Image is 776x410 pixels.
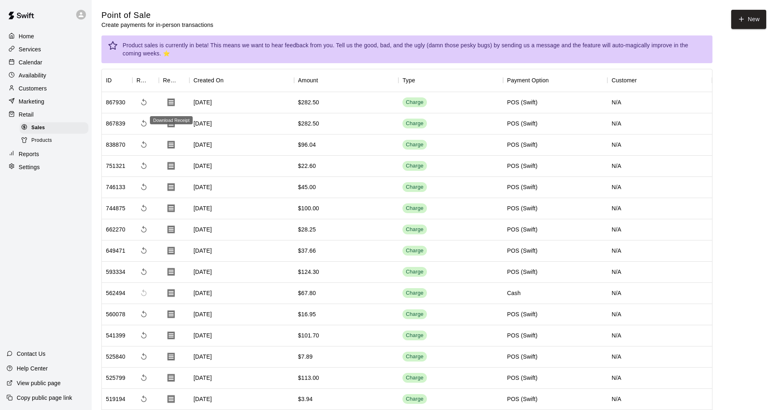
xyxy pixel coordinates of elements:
div: Receipt [159,69,189,92]
div: $101.70 [298,331,319,339]
span: Refund payment [136,95,151,110]
div: $3.94 [298,395,313,403]
div: $45.00 [298,183,316,191]
div: Charge [406,353,424,361]
button: Download Receipt [163,158,179,174]
div: [DATE] [189,156,294,177]
span: Refund payment [136,116,151,131]
button: Sort [549,75,560,86]
div: N/A [607,262,712,283]
div: N/A [607,92,712,113]
div: Payment Option [503,69,608,92]
span: Refund payment [136,222,151,237]
p: Contact Us [17,350,46,358]
div: [DATE] [189,240,294,262]
div: Charge [406,332,424,339]
div: N/A [607,240,712,262]
div: POS (Swift) [507,374,538,382]
span: Refund payment [136,243,151,258]
span: Refund payment [136,265,151,279]
div: $37.66 [298,247,316,255]
div: Customer [607,69,712,92]
div: POS (Swift) [507,204,538,212]
div: Type [398,69,503,92]
div: N/A [607,304,712,325]
p: Reports [19,150,39,158]
div: POS (Swift) [507,353,538,361]
div: 838870 [106,141,125,149]
span: Cannot make a refund for non card payments [136,286,151,300]
div: Marketing [7,95,85,108]
div: POS (Swift) [507,268,538,276]
div: Refund [132,69,159,92]
div: Charge [406,162,424,170]
div: 541399 [106,331,125,339]
div: ID [106,69,112,92]
div: Reports [7,148,85,160]
div: N/A [607,113,712,134]
div: N/A [607,368,712,389]
div: 744875 [106,204,125,212]
div: [DATE] [189,325,294,346]
button: New [731,10,766,29]
div: 519194 [106,395,125,403]
div: 560078 [106,310,125,318]
h5: Point of Sale [101,10,213,21]
div: Charge [406,141,424,149]
div: [DATE] [189,92,294,113]
span: Sales [31,124,45,132]
a: Retail [7,108,85,121]
div: [DATE] [189,389,294,410]
div: [DATE] [189,219,294,240]
div: Charge [406,268,424,276]
span: Products [31,137,52,145]
span: Refund payment [136,180,151,194]
button: Download Receipt [163,285,179,301]
div: Product sales is currently in beta! This means we want to hear feedback from you. Tell us the goo... [123,38,706,61]
div: Customer [611,69,637,92]
div: [DATE] [189,346,294,368]
div: 593334 [106,268,125,276]
a: Home [7,30,85,42]
div: Charge [406,247,424,255]
div: $16.95 [298,310,316,318]
button: Download Receipt [163,221,179,238]
div: $100.00 [298,204,319,212]
div: [DATE] [189,113,294,134]
span: Refund payment [136,370,151,385]
a: Customers [7,82,85,95]
div: Availability [7,69,85,82]
div: $67.80 [298,289,316,297]
div: Receipt [163,69,178,92]
p: Services [19,45,41,53]
div: [DATE] [189,177,294,198]
span: Refund payment [136,307,151,322]
span: Refund payment [136,159,151,173]
button: Sort [415,75,426,86]
div: Charge [406,374,424,382]
button: Download Receipt [163,391,179,407]
div: [DATE] [189,283,294,304]
div: 662270 [106,225,125,234]
div: Calendar [7,56,85,68]
p: Marketing [19,97,44,106]
span: Refund payment [136,392,151,406]
button: Download Receipt [163,370,179,386]
div: 525840 [106,353,125,361]
div: Settings [7,161,85,173]
div: [DATE] [189,304,294,325]
div: Products [20,135,88,146]
button: Sort [224,75,235,86]
div: Sales [20,122,88,134]
div: N/A [607,198,712,219]
span: Refund payment [136,328,151,343]
button: Download Receipt [163,264,179,280]
div: POS (Swift) [507,162,538,170]
div: Charge [406,289,424,297]
div: Download Receipt [150,116,193,124]
div: $22.60 [298,162,316,170]
div: $282.50 [298,98,319,106]
div: POS (Swift) [507,310,538,318]
div: POS (Swift) [507,141,538,149]
div: N/A [607,177,712,198]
